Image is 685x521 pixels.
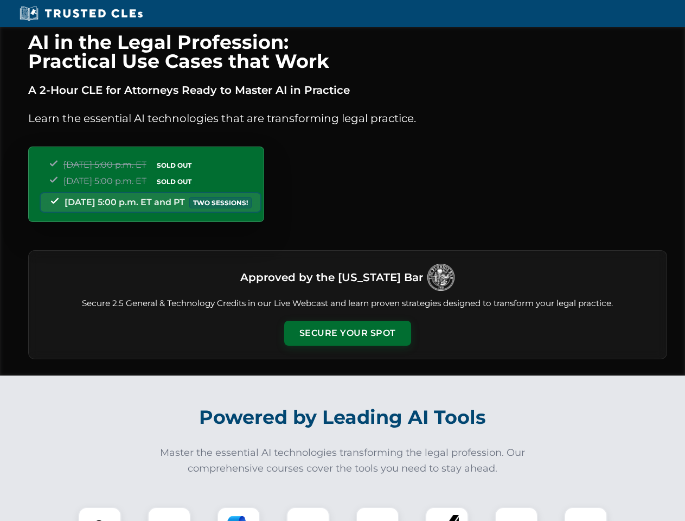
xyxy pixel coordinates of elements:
span: SOLD OUT [153,176,195,187]
span: [DATE] 5:00 p.m. ET [63,176,146,186]
p: A 2-Hour CLE for Attorneys Ready to Master AI in Practice [28,81,667,99]
span: SOLD OUT [153,160,195,171]
img: Logo [427,264,454,291]
p: Learn the essential AI technologies that are transforming legal practice. [28,110,667,127]
p: Master the essential AI technologies transforming the legal profession. Our comprehensive courses... [153,445,533,476]
span: [DATE] 5:00 p.m. ET [63,160,146,170]
img: Trusted CLEs [16,5,146,22]
h2: Powered by Leading AI Tools [42,398,643,436]
h1: AI in the Legal Profession: Practical Use Cases that Work [28,33,667,71]
p: Secure 2.5 General & Technology Credits in our Live Webcast and learn proven strategies designed ... [42,297,654,310]
button: Secure Your Spot [284,321,411,346]
h3: Approved by the [US_STATE] Bar [240,268,423,287]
